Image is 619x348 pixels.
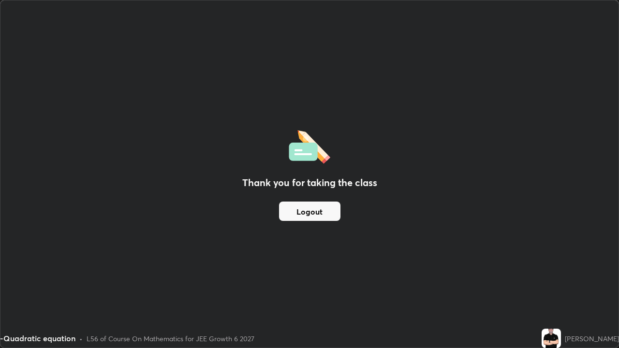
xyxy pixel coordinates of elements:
[87,333,254,344] div: L56 of Course On Mathematics for JEE Growth 6 2027
[242,175,377,190] h2: Thank you for taking the class
[279,202,340,221] button: Logout
[289,127,330,164] img: offlineFeedback.1438e8b3.svg
[565,333,619,344] div: [PERSON_NAME]
[79,333,83,344] div: •
[542,329,561,348] img: 79b82fe8e2f647d1b516d15418097022.jpg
